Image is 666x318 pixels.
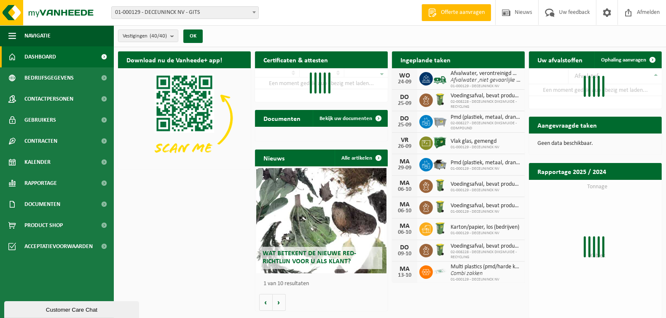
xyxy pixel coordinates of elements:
p: Geen data beschikbaar. [537,141,653,147]
img: WB-2500-GAL-GY-01 [433,114,447,128]
img: LP-SK-00500-LPE-16 [433,264,447,278]
span: 01-000129 - DECEUNINCK NV [451,277,521,282]
span: Vlak glas, gemengd [451,138,500,145]
span: Voedingsafval, bevat producten van dierlijke oorsprong, onverpakt, categorie 3 [451,93,521,99]
span: 02-008228 - DECEUNINCK DIKSMUIDE - RECYCLING [451,250,521,260]
span: 01-000129 - DECEUNINCK NV [451,145,500,150]
h2: Certificaten & attesten [255,51,336,68]
span: Voedingsafval, bevat producten van dierlijke oorsprong, onverpakt, categorie 3 [451,243,521,250]
button: Vestigingen(40/40) [118,29,178,42]
div: VR [396,137,413,144]
div: 25-09 [396,122,413,128]
div: MA [396,223,413,230]
span: Contactpersonen [24,88,73,110]
img: Download de VHEPlus App [118,68,251,168]
img: CR-BO-1C-1900-MET-01 [433,135,447,150]
div: 06-10 [396,187,413,192]
span: Offerte aanvragen [439,8,487,17]
span: 01-000129 - DECEUNINCK NV [451,84,521,89]
div: 06-10 [396,208,413,214]
span: Voedingsafval, bevat producten van dierlijke oorsprong, onverpakt, categorie 3 [451,203,521,209]
img: WB-0140-HPE-GN-50 [433,243,447,257]
div: MA [396,201,413,208]
a: Bekijk uw documenten [313,110,387,127]
a: Bekijk rapportage [599,179,661,196]
a: Wat betekent de nieuwe RED-richtlijn voor u als klant? [256,168,387,273]
button: OK [183,29,203,43]
img: WB-0140-HPE-GN-50 [433,178,447,192]
p: 1 van 10 resultaten [263,281,384,287]
span: Rapportage [24,173,57,194]
span: 01-000129 - DECEUNINCK NV - GITS [112,7,258,19]
div: 13-10 [396,273,413,278]
h2: Ingeplande taken [392,51,459,68]
span: Wat betekent de nieuwe RED-richtlijn voor u als klant? [263,250,356,265]
span: Afvalwater, verontreinigd met niet gevaarlijke producten [451,70,521,77]
div: MA [396,266,413,273]
iframe: chat widget [4,299,141,318]
img: WB-0140-HPE-GN-50 [433,92,447,107]
img: BL-LQ-LV [433,71,447,85]
span: Gebruikers [24,110,56,131]
span: 02-008227 - DECEUNINCK DIKSMUIDE - COMPOUND [451,121,521,131]
div: DO [396,115,413,122]
span: Ophaling aanvragen [601,57,646,63]
h2: Download nu de Vanheede+ app! [118,51,231,68]
span: Pmd (plastiek, metaal, drankkartons) (bedrijven) [451,114,521,121]
a: Offerte aanvragen [422,4,491,21]
count: (40/40) [150,33,167,39]
h2: Uw afvalstoffen [529,51,591,68]
span: Acceptatievoorwaarden [24,236,93,257]
div: WO [396,72,413,79]
a: Alle artikelen [335,150,387,166]
span: Navigatie [24,25,51,46]
span: Product Shop [24,215,63,236]
div: DO [396,94,413,101]
span: 02-008228 - DECEUNINCK DIKSMUIDE - RECYCLING [451,99,521,110]
span: 01-000129 - DECEUNINCK NV [451,209,521,214]
span: Documenten [24,194,60,215]
h2: Documenten [255,110,309,126]
div: 25-09 [396,101,413,107]
a: Ophaling aanvragen [594,51,661,68]
i: Combi zakken [451,270,483,277]
div: DO [396,244,413,251]
div: 24-09 [396,79,413,85]
span: Bedrijfsgegevens [24,67,74,88]
span: Kalender [24,152,51,173]
span: Karton/papier, los (bedrijven) [451,224,519,231]
span: Bekijk uw documenten [320,116,372,121]
span: 01-000129 - DECEUNINCK NV [451,166,521,171]
span: 01-000129 - DECEUNINCK NV [451,231,519,236]
div: 09-10 [396,251,413,257]
span: 01-000129 - DECEUNINCK NV - GITS [111,6,259,19]
span: Voedingsafval, bevat producten van dierlijke oorsprong, onverpakt, categorie 3 [451,181,521,188]
i: Afvalwater ,niet gevaarlijke producten ,afspuitplaats [451,77,574,83]
span: Dashboard [24,46,56,67]
button: Vorige [259,294,273,311]
div: 06-10 [396,230,413,235]
span: Contracten [24,131,57,152]
span: Pmd (plastiek, metaal, drankkartons) (bedrijven) [451,160,521,166]
div: MA [396,180,413,187]
div: 26-09 [396,144,413,150]
img: WB-0140-HPE-GN-50 [433,200,447,214]
div: MA [396,158,413,165]
img: WB-5000-GAL-GY-01 [433,157,447,171]
div: 29-09 [396,165,413,171]
h2: Aangevraagde taken [529,117,605,133]
h2: Nieuws [255,150,293,166]
span: Vestigingen [123,30,167,43]
span: 01-000129 - DECEUNINCK NV [451,188,521,193]
button: Volgende [273,294,286,311]
img: WB-0240-HPE-GN-50 [433,221,447,235]
h2: Rapportage 2025 / 2024 [529,163,615,179]
span: Multi plastics (pmd/harde kunststoffen/spanbanden/eps/folie naturel/folie gemeng... [451,264,521,270]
